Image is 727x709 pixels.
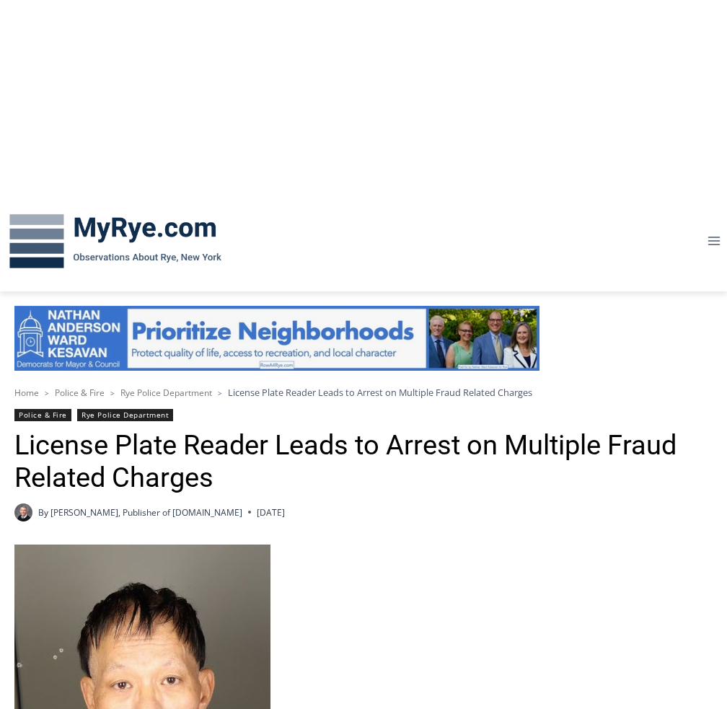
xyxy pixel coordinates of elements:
[257,506,285,519] time: [DATE]
[120,387,212,399] a: Rye Police Department
[218,388,222,398] span: >
[14,429,713,495] h1: License Plate Reader Leads to Arrest on Multiple Fraud Related Charges
[14,385,713,400] nav: Breadcrumbs
[110,388,115,398] span: >
[700,230,727,252] button: Open menu
[50,506,242,519] a: [PERSON_NAME], Publisher of [DOMAIN_NAME]
[38,506,48,519] span: By
[55,387,105,399] a: Police & Fire
[77,409,173,421] a: Rye Police Department
[14,409,71,421] a: Police & Fire
[228,386,532,399] span: License Plate Reader Leads to Arrest on Multiple Fraud Related Charges
[14,387,39,399] a: Home
[45,388,49,398] span: >
[14,503,32,521] a: Author image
